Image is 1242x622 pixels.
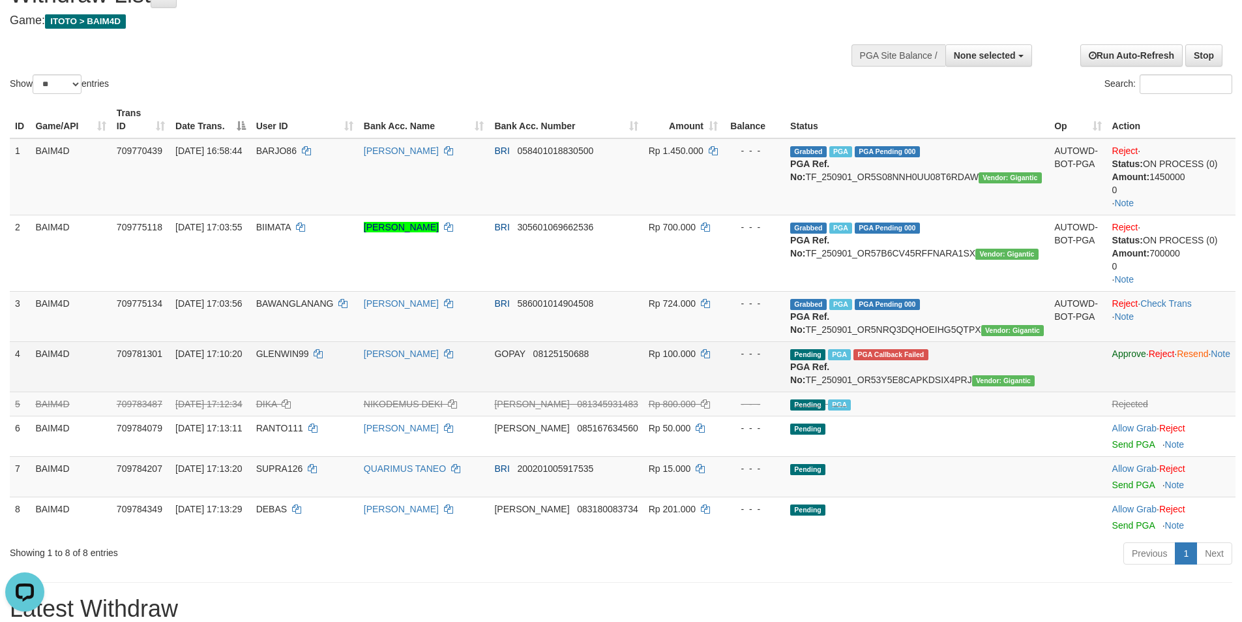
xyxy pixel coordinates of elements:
[359,101,490,138] th: Bank Acc. Name: activate to sort column ascending
[1107,416,1235,456] td: ·
[649,504,696,514] span: Rp 201.000
[1112,172,1150,182] b: Amount:
[649,146,703,156] span: Rp 1.450.000
[117,399,162,409] span: 709783487
[1112,159,1143,169] b: Status:
[1107,291,1235,341] td: · ·
[1107,101,1235,138] th: Action
[175,222,242,232] span: [DATE] 17:03:55
[10,596,1232,622] h1: Latest Withdraw
[855,299,920,310] span: PGA Pending
[1107,341,1235,392] td: · · ·
[256,399,277,409] span: DIKA
[785,101,1049,138] th: Status
[494,298,509,309] span: BRI
[117,146,162,156] span: 709770439
[1149,349,1175,359] a: Reject
[10,416,30,456] td: 6
[1112,157,1230,196] div: ON PROCESS (0) 1450000 0
[1175,542,1197,565] a: 1
[1104,74,1232,94] label: Search:
[1114,274,1134,285] a: Note
[728,503,780,516] div: - - -
[364,222,439,232] a: [PERSON_NAME]
[728,347,780,360] div: - - -
[117,349,162,359] span: 709781301
[494,349,525,359] span: GOPAY
[790,362,829,385] b: PGA Ref. No:
[30,416,111,456] td: BAIM4D
[175,399,242,409] span: [DATE] 17:12:34
[256,463,303,474] span: SUPRA126
[1140,74,1232,94] input: Search:
[1112,248,1150,258] b: Amount:
[790,311,829,335] b: PGA Ref. No:
[785,291,1049,341] td: TF_250901_OR5NRQ3DQHOEIHG5QTPX
[175,504,242,514] span: [DATE] 17:13:29
[790,505,825,516] span: Pending
[1112,146,1138,156] a: Reject
[1112,349,1146,359] a: Approve
[45,14,126,29] span: ITOTO > BAIM4D
[829,223,852,234] span: Marked by aeoyuva
[494,423,569,433] span: [PERSON_NAME]
[170,101,251,138] th: Date Trans.: activate to sort column descending
[10,456,30,497] td: 7
[1112,235,1143,245] b: Status:
[175,463,242,474] span: [DATE] 17:13:20
[790,464,825,475] span: Pending
[489,101,643,138] th: Bank Acc. Number: activate to sort column ascending
[117,463,162,474] span: 709784207
[577,423,638,433] span: Copy 085167634560 to clipboard
[790,299,827,310] span: Grabbed
[30,392,111,416] td: BAIM4D
[1165,480,1185,490] a: Note
[1112,222,1138,232] a: Reject
[790,424,825,435] span: Pending
[10,497,30,537] td: 8
[1123,542,1175,565] a: Previous
[494,146,509,156] span: BRI
[10,138,30,215] td: 1
[256,349,309,359] span: GLENWIN99
[256,146,297,156] span: BARJO86
[972,375,1035,386] span: Vendor URL: https://order5.1velocity.biz
[1049,291,1106,341] td: AUTOWD-BOT-PGA
[1049,101,1106,138] th: Op: activate to sort column ascending
[494,399,569,409] span: [PERSON_NAME]
[1112,504,1159,514] span: ·
[364,463,446,474] a: QUARIMUS TANEO
[1049,215,1106,291] td: AUTOWD-BOT-PGA
[790,159,829,182] b: PGA Ref. No:
[853,349,928,360] span: PGA Error
[494,463,509,474] span: BRI
[1196,542,1232,565] a: Next
[1107,497,1235,537] td: ·
[1112,520,1155,531] a: Send PGA
[117,504,162,514] span: 709784349
[1159,423,1185,433] a: Reject
[790,399,825,411] span: Pending
[829,146,852,157] span: Marked by aeoyuva
[117,222,162,232] span: 709775118
[10,101,30,138] th: ID
[10,215,30,291] td: 2
[728,297,780,310] div: - - -
[175,423,242,433] span: [DATE] 17:13:11
[979,172,1042,183] span: Vendor URL: https://order5.1velocity.biz
[1185,44,1222,67] a: Stop
[364,504,439,514] a: [PERSON_NAME]
[33,74,81,94] select: Showentries
[981,325,1044,336] span: Vendor URL: https://order5.1velocity.biz
[117,423,162,433] span: 709784079
[1080,44,1183,67] a: Run Auto-Refresh
[517,146,593,156] span: Copy 058401018830500 to clipboard
[5,5,44,44] button: Open LiveChat chat widget
[785,341,1049,392] td: TF_250901_OR53Y5E8CAPKDSIX4PRJ
[1114,198,1134,208] a: Note
[1112,234,1230,273] div: ON PROCESS (0) 700000 0
[790,146,827,157] span: Grabbed
[1165,520,1185,531] a: Note
[1107,215,1235,291] td: · ·
[364,146,439,156] a: [PERSON_NAME]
